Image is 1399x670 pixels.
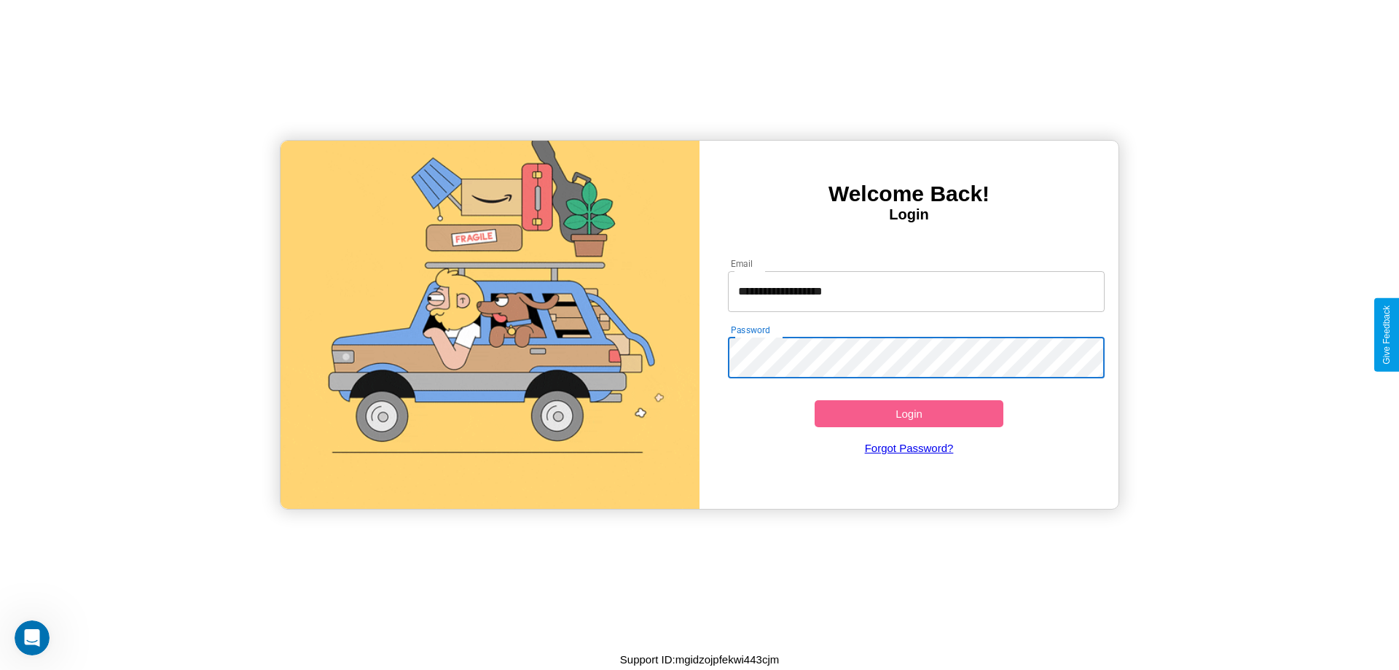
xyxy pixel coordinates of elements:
[699,182,1118,206] h3: Welcome Back!
[815,400,1003,427] button: Login
[620,650,779,669] p: Support ID: mgidzojpfekwi443cjm
[281,141,699,509] img: gif
[1382,305,1392,365] div: Give Feedback
[721,427,1098,469] a: Forgot Password?
[731,257,753,270] label: Email
[699,206,1118,223] h4: Login
[731,324,769,336] label: Password
[15,620,50,655] iframe: Intercom live chat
